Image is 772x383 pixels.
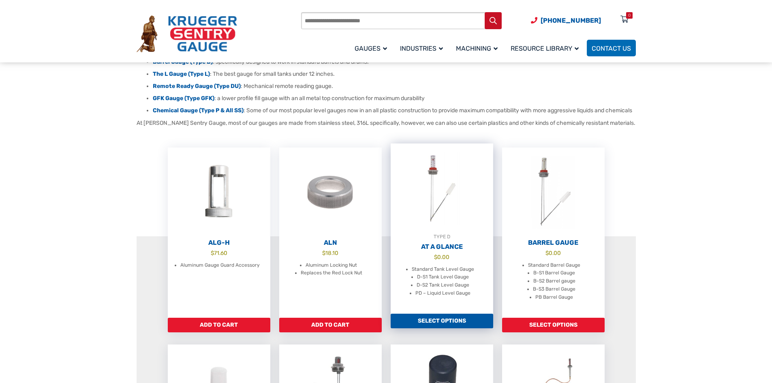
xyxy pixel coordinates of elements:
[391,314,493,328] a: Add to cart: “At A Glance”
[434,254,449,260] bdi: 0.00
[391,143,493,314] a: TYPE DAt A Glance $0.00 Standard Tank Level Gauge D-S1 Tank Level Gauge D-S2 Tank Level Gauge PD ...
[545,250,561,256] bdi: 0.00
[400,45,443,52] span: Industries
[168,148,270,237] img: ALG-OF
[306,261,357,270] li: Aluminum Locking Nut
[502,318,605,332] a: Add to cart: “Barrel Gauge”
[541,17,601,24] span: [PHONE_NUMBER]
[137,119,636,127] p: At [PERSON_NAME] Sentry Gauge, most of our gauges are made from stainless steel, 316L specificall...
[502,148,605,318] a: Barrel Gauge $0.00 Standard Barrel Gauge B-S1 Barrel Gauge B-S2 Barrel gauge B-S3 Barrel Gauge PB...
[531,15,601,26] a: Phone Number (920) 434-8860
[153,107,636,115] li: : Some of our most popular level gauges now in an all plastic construction to provide maximum com...
[355,45,387,52] span: Gauges
[535,293,573,302] li: PB Barrel Gauge
[279,148,382,318] a: ALN $18.10 Aluminum Locking Nut Replaces the Red Lock Nut
[511,45,579,52] span: Resource Library
[322,250,338,256] bdi: 18.10
[415,289,470,297] li: PD – Liquid Level Gauge
[153,83,241,90] a: Remote Ready Gauge (Type DU)
[528,261,580,270] li: Standard Barrel Gauge
[545,250,549,256] span: $
[391,233,493,241] div: TYPE D
[412,265,474,274] li: Standard Tank Level Gauge
[502,239,605,247] h2: Barrel Gauge
[153,107,244,114] a: Chemical Gauge (Type P & All SS)
[301,269,362,277] li: Replaces the Red Lock Nut
[506,39,587,58] a: Resource Library
[628,12,631,19] div: 0
[456,45,498,52] span: Machining
[153,94,636,103] li: : a lower profile fill gauge with an all metal top construction for maximum durability
[168,148,270,318] a: ALG-H $71.60 Aluminum Gauge Guard Accessory
[279,148,382,237] img: ALN
[350,39,395,58] a: Gauges
[533,269,575,277] li: B-S1 Barrel Gauge
[211,250,227,256] bdi: 71.60
[153,95,214,102] a: GFK Gauge (Type GFK)
[279,318,382,332] a: Add to cart: “ALN”
[434,254,437,260] span: $
[502,148,605,237] img: Barrel Gauge
[211,250,214,256] span: $
[587,40,636,56] a: Contact Us
[168,239,270,247] h2: ALG-H
[533,285,575,293] li: B-S3 Barrel Gauge
[137,15,237,53] img: Krueger Sentry Gauge
[153,82,636,90] li: : Mechanical remote reading gauge.
[391,143,493,233] img: At A Glance
[180,261,260,270] li: Aluminum Gauge Guard Accessory
[279,239,382,247] h2: ALN
[153,71,210,77] a: The L Gauge (Type L)
[168,318,270,332] a: Add to cart: “ALG-H”
[322,250,325,256] span: $
[153,70,636,78] li: : The best gauge for small tanks under 12 inches.
[592,45,631,52] span: Contact Us
[533,277,575,285] li: B-S2 Barrel gauge
[417,281,469,289] li: D-S2 Tank Level Gauge
[395,39,451,58] a: Industries
[451,39,506,58] a: Machining
[417,273,469,281] li: D-S1 Tank Level Gauge
[391,243,493,251] h2: At A Glance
